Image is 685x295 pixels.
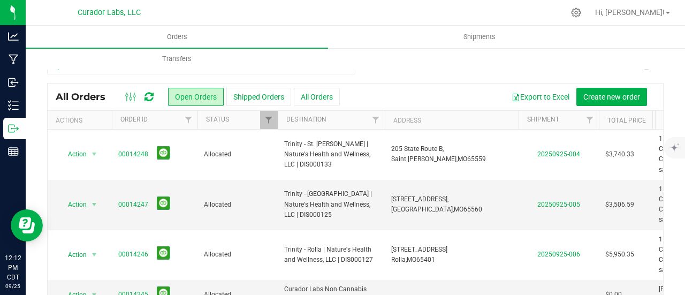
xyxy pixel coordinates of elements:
a: 00014246 [118,249,148,260]
a: Order ID [120,116,148,123]
span: MO [407,256,416,263]
th: Address [385,111,519,130]
a: Filter [260,111,278,129]
inline-svg: Outbound [8,123,19,134]
div: Manage settings [569,7,583,18]
button: Open Orders [168,88,224,106]
a: 00014248 [118,149,148,160]
span: Saint [PERSON_NAME], [391,155,458,163]
span: $3,506.59 [605,200,634,210]
button: Create new order [576,88,647,106]
button: All Orders [294,88,340,106]
span: [STREET_ADDRESS], [391,195,448,203]
a: 20250925-005 [537,201,580,208]
span: Orders [153,32,202,42]
span: Action [58,247,87,262]
a: Shipments [328,26,630,48]
span: Shipments [449,32,510,42]
span: [GEOGRAPHIC_DATA], [391,206,454,213]
button: Shipped Orders [226,88,291,106]
span: Action [58,147,87,162]
span: Allocated [204,249,271,260]
a: 20250925-004 [537,150,580,158]
a: Status [206,116,229,123]
span: Curador Labs, LLC [78,8,141,17]
span: Allocated [204,149,271,160]
a: Filter [180,111,197,129]
div: Actions [56,117,108,124]
span: $3,740.33 [605,149,634,160]
span: Trinity - Rolla | Nature's Health and Wellness, LLC | DIS000127 [284,245,378,265]
span: Trinity - St. [PERSON_NAME] | Nature's Health and Wellness, LLC | DIS000133 [284,139,378,170]
span: Hi, [PERSON_NAME]! [595,8,665,17]
span: All Orders [56,91,116,103]
p: 12:12 PM CDT [5,253,21,282]
span: select [88,147,101,162]
span: Transfers [148,54,206,64]
span: MO [454,206,463,213]
a: Total Price [607,117,646,124]
span: [STREET_ADDRESS] [391,246,447,253]
a: Transfers [26,48,328,70]
p: 09/25 [5,282,21,290]
span: Create new order [583,93,640,101]
span: 205 State Route B, [391,145,444,153]
span: Allocated [204,200,271,210]
a: Destination [286,116,326,123]
inline-svg: Inventory [8,100,19,111]
span: 65560 [463,206,482,213]
span: Trinity - [GEOGRAPHIC_DATA] | Nature's Health and Wellness, LLC | DIS000125 [284,189,378,220]
span: Rolla, [391,256,407,263]
span: select [88,247,101,262]
iframe: Resource center [11,209,43,241]
span: Action [58,197,87,212]
a: Filter [367,111,385,129]
span: MO [458,155,467,163]
span: $5,950.35 [605,249,634,260]
a: Shipment [527,116,559,123]
a: Orders [26,26,328,48]
inline-svg: Reports [8,146,19,157]
a: Filter [581,111,599,129]
a: 00014247 [118,200,148,210]
button: Export to Excel [505,88,576,106]
inline-svg: Analytics [8,31,19,42]
inline-svg: Manufacturing [8,54,19,65]
span: 65401 [416,256,435,263]
inline-svg: Inbound [8,77,19,88]
span: select [88,197,101,212]
span: 65559 [467,155,486,163]
a: 20250925-006 [537,251,580,258]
